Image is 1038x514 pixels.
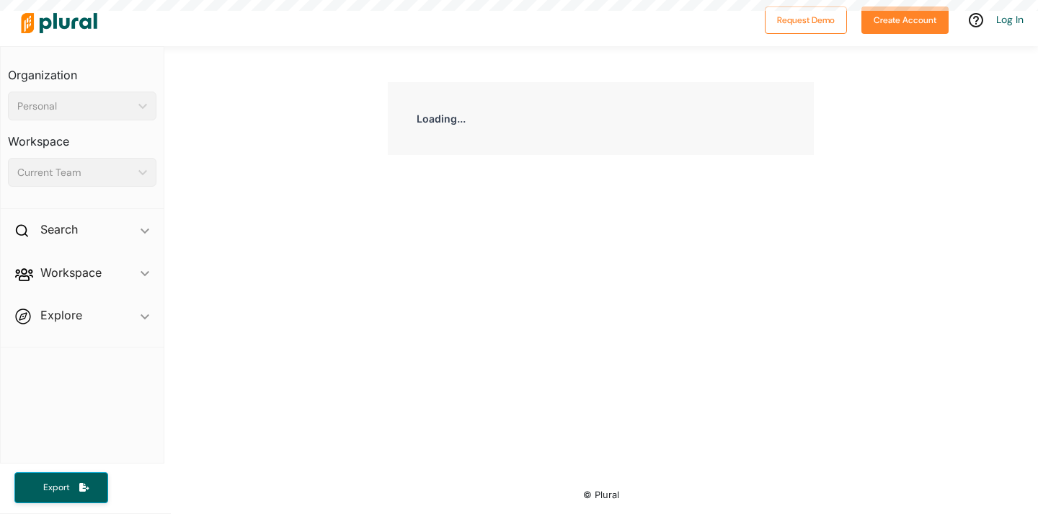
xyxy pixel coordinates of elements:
[14,472,108,503] button: Export
[17,99,133,114] div: Personal
[861,12,949,27] a: Create Account
[765,6,847,34] button: Request Demo
[765,12,847,27] a: Request Demo
[33,482,79,494] span: Export
[388,82,814,155] div: Loading...
[8,54,156,86] h3: Organization
[17,165,133,180] div: Current Team
[8,120,156,152] h3: Workspace
[996,13,1024,26] a: Log In
[40,221,78,237] h2: Search
[861,6,949,34] button: Create Account
[583,489,619,500] small: © Plural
